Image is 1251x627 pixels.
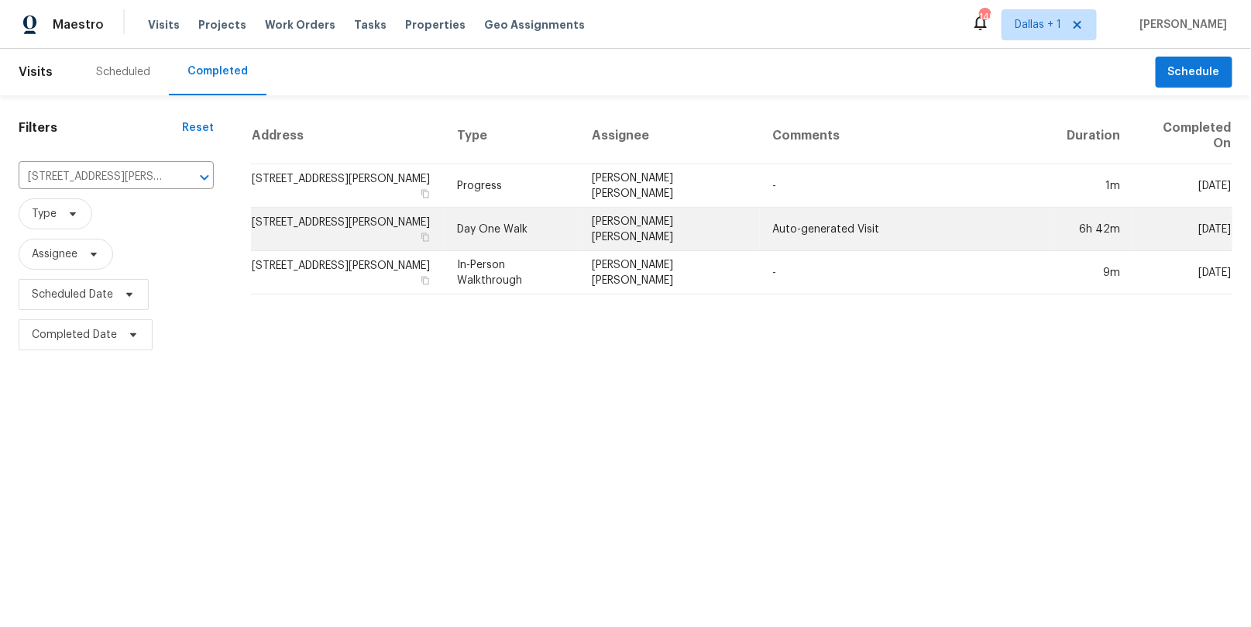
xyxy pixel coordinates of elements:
[760,164,1054,208] td: -
[265,17,335,33] span: Work Orders
[484,17,585,33] span: Geo Assignments
[19,120,182,136] h1: Filters
[251,164,445,208] td: [STREET_ADDRESS][PERSON_NAME]
[1054,164,1132,208] td: 1m
[32,327,117,343] span: Completed Date
[445,251,579,295] td: In-Person Walkthrough
[579,108,760,164] th: Assignee
[1132,164,1232,208] td: [DATE]
[1015,17,1061,33] span: Dallas + 1
[32,287,113,302] span: Scheduled Date
[1132,108,1232,164] th: Completed On
[182,120,214,136] div: Reset
[418,274,432,288] button: Copy Address
[194,167,215,188] button: Open
[96,64,150,80] div: Scheduled
[579,164,760,208] td: [PERSON_NAME] [PERSON_NAME]
[251,208,445,251] td: [STREET_ADDRESS][PERSON_NAME]
[1156,57,1232,88] button: Schedule
[198,17,246,33] span: Projects
[760,108,1054,164] th: Comments
[251,251,445,295] td: [STREET_ADDRESS][PERSON_NAME]
[760,208,1054,251] td: Auto-generated Visit
[32,246,77,262] span: Assignee
[445,108,579,164] th: Type
[187,64,248,79] div: Completed
[251,108,445,164] th: Address
[1054,208,1132,251] td: 6h 42m
[19,55,53,89] span: Visits
[760,251,1054,295] td: -
[418,187,432,201] button: Copy Address
[579,251,760,295] td: [PERSON_NAME] [PERSON_NAME]
[53,17,104,33] span: Maestro
[32,206,57,222] span: Type
[1054,251,1132,295] td: 9m
[1132,208,1232,251] td: [DATE]
[445,208,579,251] td: Day One Walk
[1134,17,1228,33] span: [PERSON_NAME]
[148,17,180,33] span: Visits
[1132,251,1232,295] td: [DATE]
[445,164,579,208] td: Progress
[354,19,387,30] span: Tasks
[19,165,170,189] input: Search for an address...
[1168,63,1220,82] span: Schedule
[405,17,466,33] span: Properties
[1054,108,1132,164] th: Duration
[418,230,432,244] button: Copy Address
[979,9,990,25] div: 149
[579,208,760,251] td: [PERSON_NAME] [PERSON_NAME]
